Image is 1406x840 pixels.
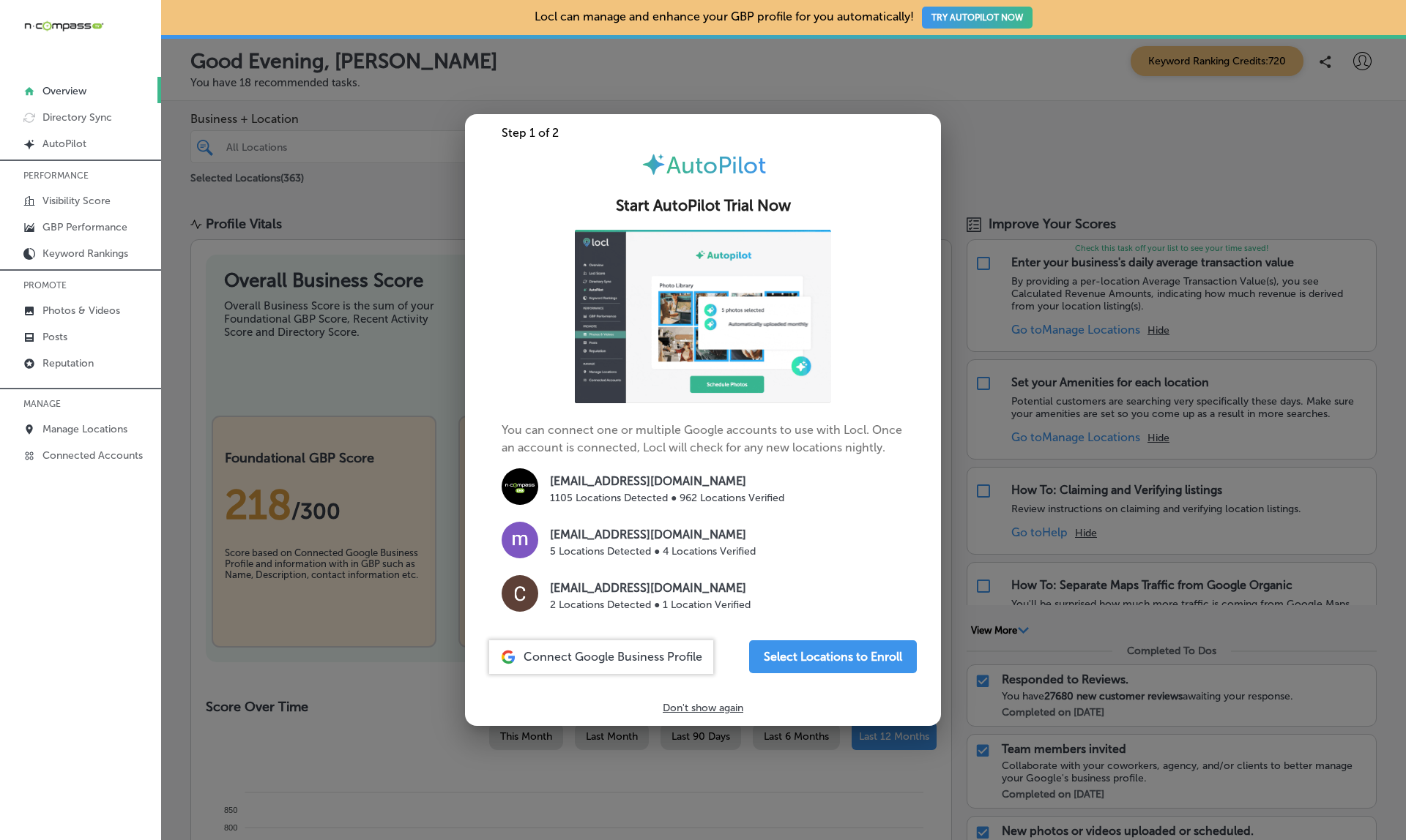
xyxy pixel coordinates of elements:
p: You can connect one or multiple Google accounts to use with Locl. Once an account is connected, L... [502,230,904,617]
p: Photos & Videos [42,304,120,317]
span: Connect Google Business Profile [524,650,702,664]
p: Overview [42,85,86,97]
p: [EMAIL_ADDRESS][DOMAIN_NAME] [550,526,756,544]
p: [EMAIL_ADDRESS][DOMAIN_NAME] [550,580,751,597]
span: AutoPilot [666,151,766,179]
p: Don't show again [663,702,743,714]
p: Posts [42,331,67,343]
p: Connected Accounts [42,449,143,462]
p: Manage Locations [42,423,127,435]
div: Step 1 of 2 [465,126,941,140]
button: TRY AUTOPILOT NOW [922,7,1033,29]
p: Keyword Rankings [42,247,128,260]
p: Visibility Score [42,195,111,207]
img: ap-gif [575,230,831,403]
img: 660ab0bf-5cc7-4cb8-ba1c-48b5ae0f18e60NCTV_CLogo_TV_Black_-500x88.png [23,19,104,33]
p: Directory Sync [42,111,112,124]
p: 5 Locations Detected ● 4 Locations Verified [550,544,756,559]
p: [EMAIL_ADDRESS][DOMAIN_NAME] [550,473,784,490]
h2: Start AutoPilot Trial Now [483,197,923,215]
p: AutoPilot [42,138,86,150]
p: GBP Performance [42,221,127,233]
p: 2 Locations Detected ● 1 Location Verified [550,597,751,612]
button: Select Locations to Enroll [749,640,917,673]
img: autopilot-icon [641,151,666,177]
p: 1105 Locations Detected ● 962 Locations Verified [550,490,784,506]
p: Reputation [42,357,94,370]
